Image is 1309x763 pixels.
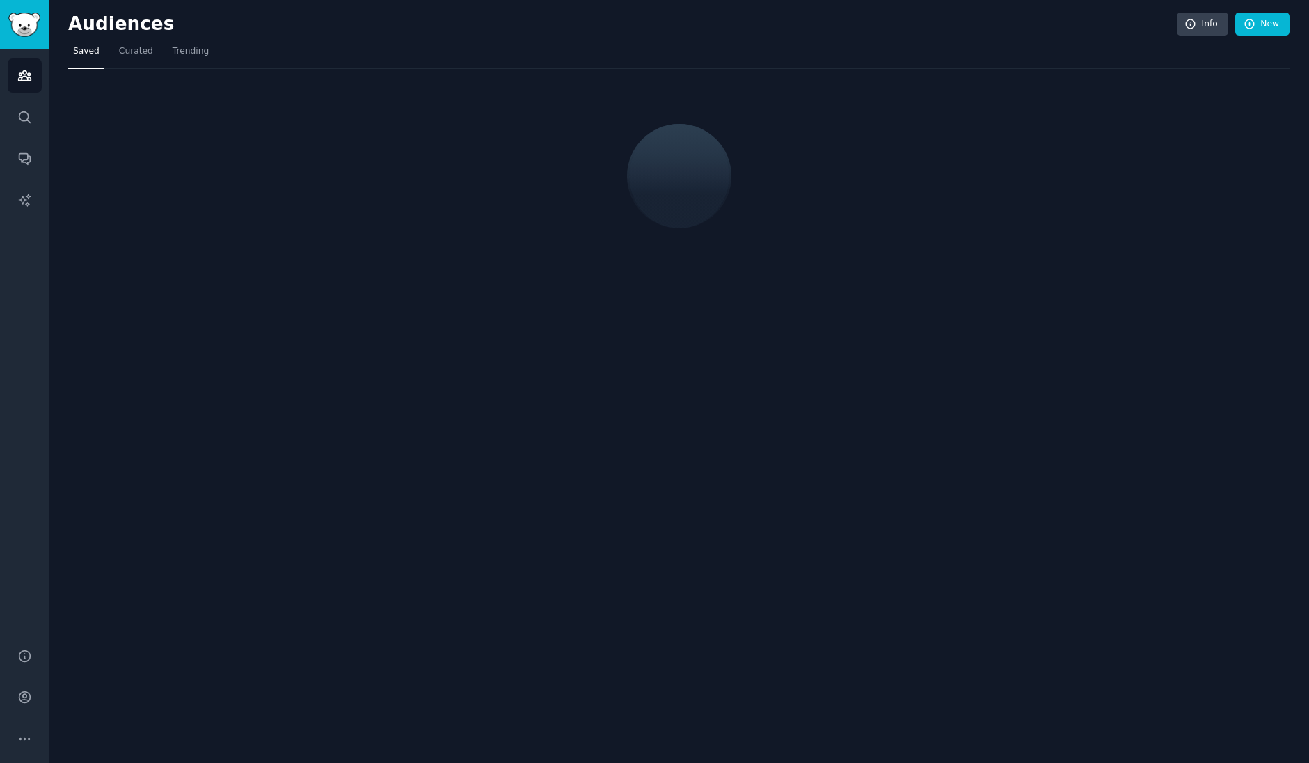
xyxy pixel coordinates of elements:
span: Trending [173,45,209,58]
a: Curated [114,40,158,69]
h2: Audiences [68,13,1177,36]
span: Saved [73,45,100,58]
a: Saved [68,40,104,69]
img: GummySearch logo [8,13,40,37]
a: Info [1177,13,1228,36]
a: Trending [168,40,214,69]
span: Curated [119,45,153,58]
a: New [1235,13,1290,36]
